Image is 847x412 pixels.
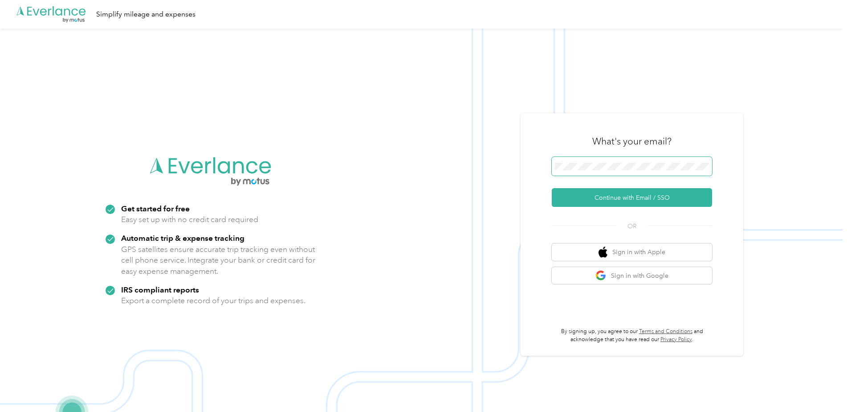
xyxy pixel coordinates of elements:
p: By signing up, you agree to our and acknowledge that you have read our . [552,328,712,343]
button: google logoSign in with Google [552,267,712,284]
img: apple logo [599,247,607,258]
img: google logo [595,270,607,281]
button: apple logoSign in with Apple [552,243,712,261]
button: Continue with Email / SSO [552,188,712,207]
p: GPS satellites ensure accurate trip tracking even without cell phone service. Integrate your bank... [121,244,316,277]
strong: Automatic trip & expense tracking [121,233,244,243]
p: Easy set up with no credit card required [121,214,258,225]
p: Export a complete record of your trips and expenses. [121,295,305,306]
a: Terms and Conditions [639,328,692,335]
span: OR [616,222,647,231]
div: Simplify mileage and expenses [96,9,195,20]
a: Privacy Policy [660,336,692,343]
h3: What's your email? [592,135,672,148]
strong: Get started for free [121,204,190,213]
strong: IRS compliant reports [121,285,199,294]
